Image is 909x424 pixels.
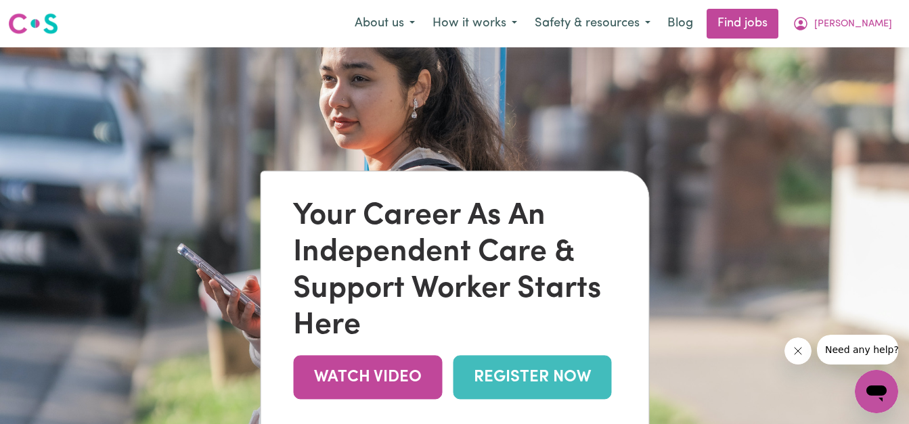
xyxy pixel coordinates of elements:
[424,9,526,38] button: How it works
[784,337,812,364] iframe: Close message
[453,356,611,400] a: REGISTER NOW
[8,9,82,20] span: Need any help?
[526,9,659,38] button: Safety & resources
[707,9,778,39] a: Find jobs
[784,9,901,38] button: My Account
[855,370,898,413] iframe: Button to launch messaging window
[817,335,898,364] iframe: Message from company
[814,17,892,32] span: [PERSON_NAME]
[293,199,616,345] div: Your Career As An Independent Care & Support Worker Starts Here
[8,11,58,36] img: Careseekers logo
[659,9,701,39] a: Blog
[293,356,442,400] a: WATCH VIDEO
[346,9,424,38] button: About us
[8,8,58,39] a: Careseekers logo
